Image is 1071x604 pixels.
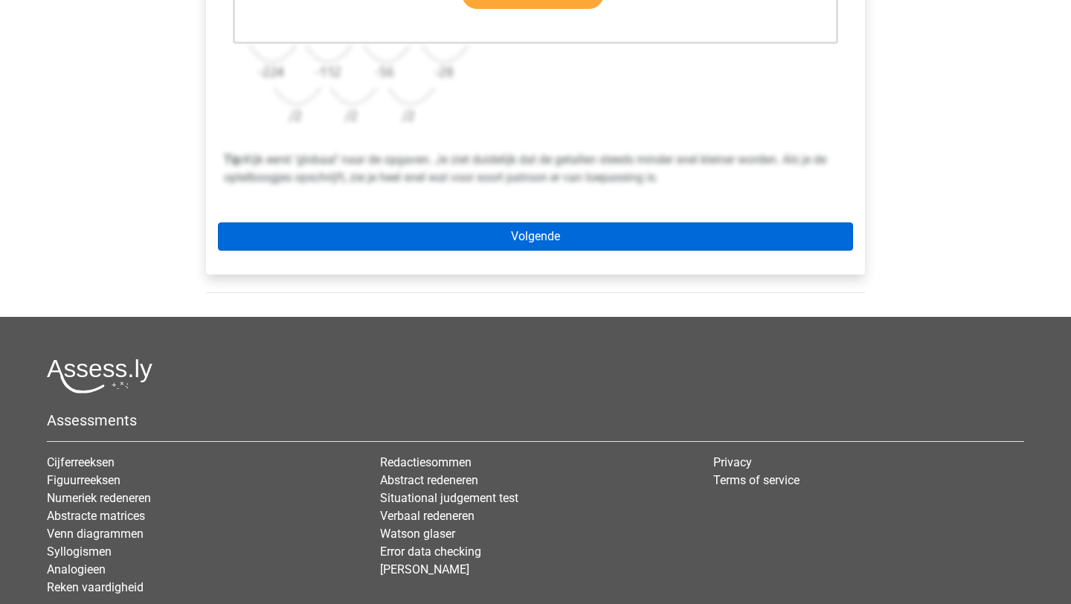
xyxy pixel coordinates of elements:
a: Reken vaardigheid [47,580,144,594]
a: Volgende [218,222,853,251]
a: Syllogismen [47,544,112,559]
a: Analogieen [47,562,106,576]
p: Kijk eerst ‘globaal’ naar de opgaven. Je ziet duidelijk dat de getallen steeds minder snel kleine... [224,133,847,187]
a: Terms of service [713,473,800,487]
h5: Assessments [47,411,1024,429]
b: Tip: [224,152,244,167]
a: Verbaal redeneren [380,509,475,523]
a: Abstract redeneren [380,473,478,487]
a: Privacy [713,455,752,469]
a: Error data checking [380,544,481,559]
a: Situational judgement test [380,491,518,505]
a: Cijferreeksen [47,455,115,469]
img: Exponential_Example_3_3.png [224,14,480,133]
img: Assessly logo [47,359,152,393]
a: [PERSON_NAME] [380,562,469,576]
a: Abstracte matrices [47,509,145,523]
a: Watson glaser [380,527,455,541]
a: Numeriek redeneren [47,491,151,505]
a: Figuurreeksen [47,473,120,487]
a: Redactiesommen [380,455,472,469]
a: Venn diagrammen [47,527,144,541]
